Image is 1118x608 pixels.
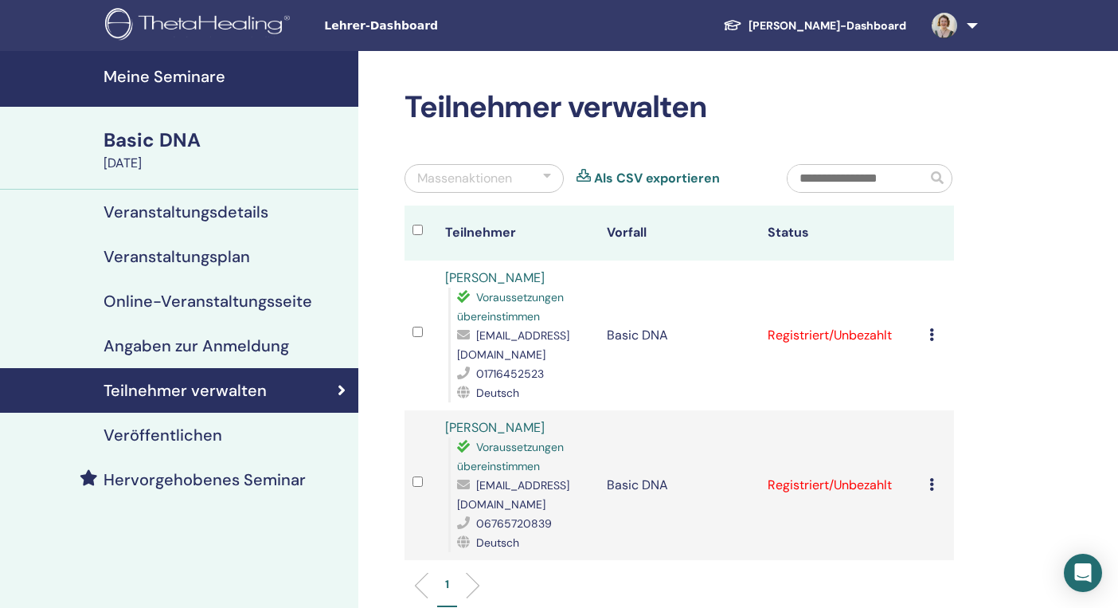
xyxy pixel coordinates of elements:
h4: Meine Seminare [104,67,349,86]
th: Teilnehmer [437,206,599,261]
td: Basic DNA [599,410,760,560]
div: Massenaktionen [417,169,512,188]
h4: Veranstaltungsdetails [104,202,268,222]
th: Vorfall [599,206,760,261]
a: [PERSON_NAME] [445,269,545,286]
span: Deutsch [476,386,519,400]
h4: Veröffentlichen [104,426,222,445]
span: [EMAIL_ADDRESS][DOMAIN_NAME] [457,328,569,362]
span: Voraussetzungen übereinstimmen [457,290,564,324]
a: Basic DNA[DATE] [94,127,358,173]
span: 06765720839 [476,516,552,531]
div: Open Intercom Messenger [1064,554,1102,592]
td: Basic DNA [599,261,760,410]
th: Status [760,206,921,261]
h4: Angaben zur Anmeldung [104,336,289,355]
span: Lehrer-Dashboard [324,18,563,34]
span: [EMAIL_ADDRESS][DOMAIN_NAME] [457,478,569,512]
p: 1 [445,576,449,593]
h4: Hervorgehobenes Seminar [104,470,306,489]
h4: Teilnehmer verwalten [104,381,267,400]
a: Als CSV exportieren [594,169,720,188]
span: Deutsch [476,535,519,550]
a: [PERSON_NAME] [445,419,545,436]
img: logo.png [105,8,295,44]
div: [DATE] [104,154,349,173]
img: graduation-cap-white.svg [723,18,742,32]
h2: Teilnehmer verwalten [405,89,954,126]
h4: Veranstaltungsplan [104,247,250,266]
span: Voraussetzungen übereinstimmen [457,440,564,473]
h4: Online-Veranstaltungsseite [104,292,312,311]
a: [PERSON_NAME]-Dashboard [710,11,919,41]
div: Basic DNA [104,127,349,154]
span: 01716452523 [476,367,544,381]
img: default.jpg [932,13,957,38]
